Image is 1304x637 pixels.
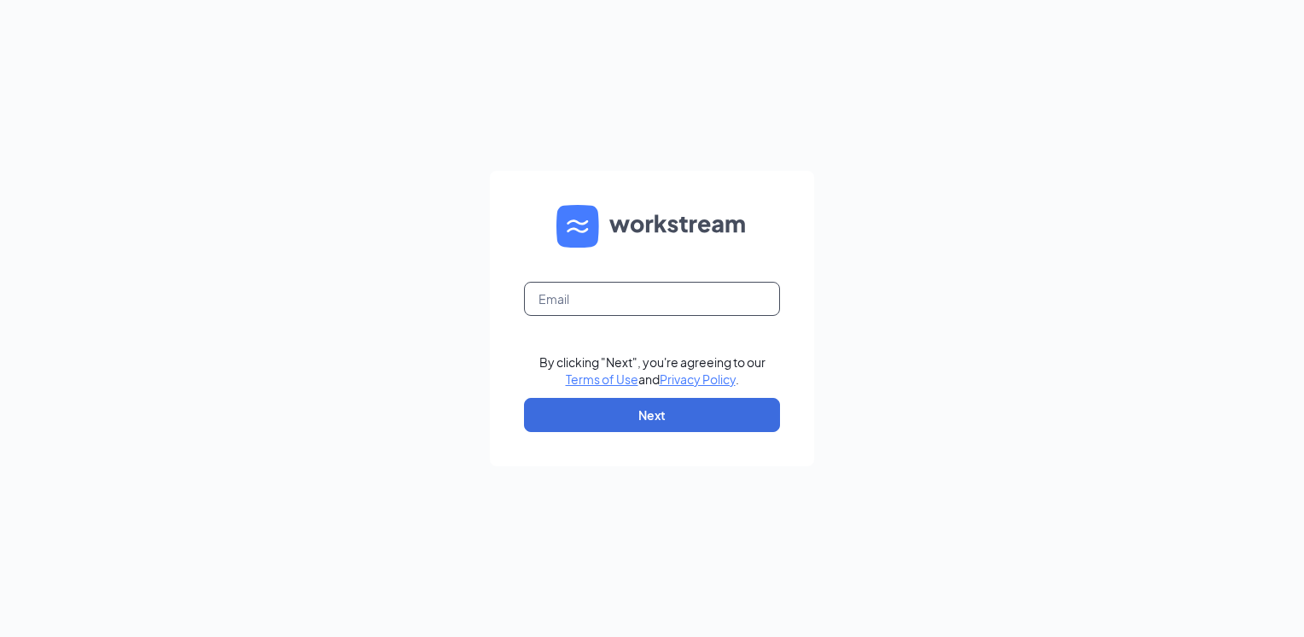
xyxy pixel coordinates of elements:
input: Email [524,282,780,316]
a: Terms of Use [566,371,638,387]
img: WS logo and Workstream text [556,205,748,248]
button: Next [524,398,780,432]
div: By clicking "Next", you're agreeing to our and . [539,354,766,388]
a: Privacy Policy [660,371,736,387]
